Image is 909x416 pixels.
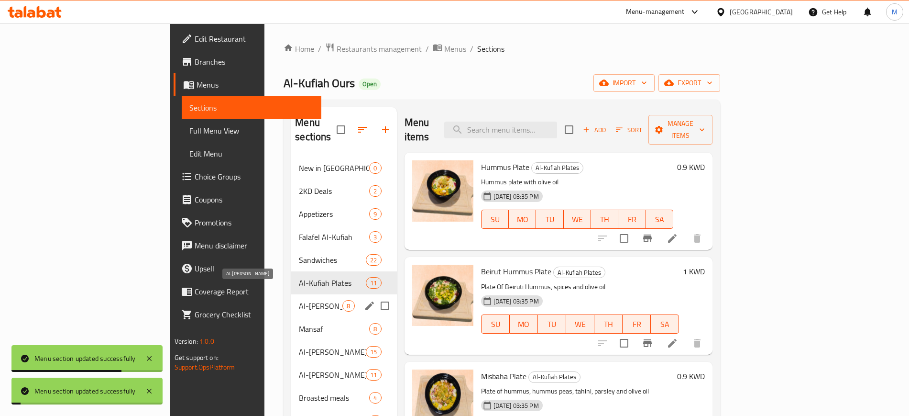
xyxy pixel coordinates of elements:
[444,43,466,55] span: Menus
[182,119,321,142] a: Full Menu View
[299,231,369,243] span: Falafel Al-Kufiah
[485,317,506,331] span: SU
[405,115,433,144] h2: Menu items
[651,315,679,334] button: SA
[370,233,381,242] span: 3
[370,325,381,334] span: 8
[331,120,351,140] span: Select all sections
[610,123,648,137] span: Sort items
[892,7,898,17] span: M
[299,208,369,220] span: Appetizers
[532,162,583,173] span: Al-Kufiah Plates
[366,256,381,265] span: 22
[299,185,369,197] span: 2KD Deals
[686,332,709,355] button: delete
[564,210,591,229] button: WE
[195,309,314,320] span: Grocery Checklist
[291,340,396,363] div: Al-[PERSON_NAME]15
[195,56,314,67] span: Branches
[342,300,354,312] div: items
[343,302,354,311] span: 8
[299,369,366,381] span: Al-[PERSON_NAME]
[553,267,605,278] div: Al-Kufiah Plates
[426,43,429,55] li: /
[366,254,381,266] div: items
[614,228,634,248] span: Select to update
[189,102,314,113] span: Sections
[581,124,607,135] span: Add
[579,123,610,137] button: Add
[667,233,678,244] a: Edit menu item
[490,401,543,410] span: [DATE] 03:35 PM
[626,317,647,331] span: FR
[542,317,562,331] span: TU
[366,277,381,289] div: items
[568,213,587,226] span: WE
[299,323,369,335] span: Mansaf
[291,180,396,202] div: 2KD Deals2
[299,162,369,174] span: New in [GEOGRAPHIC_DATA]
[370,164,381,173] span: 0
[470,43,473,55] li: /
[291,317,396,340] div: Mansaf8
[613,123,645,137] button: Sort
[362,299,377,313] button: edit
[291,157,396,180] div: New in [GEOGRAPHIC_DATA]0
[325,43,422,55] a: Restaurants management
[291,271,396,294] div: Al-Kufiah Plates11
[370,187,381,196] span: 2
[197,79,314,90] span: Menus
[174,303,321,326] a: Grocery Checklist
[579,123,610,137] span: Add item
[299,346,366,358] span: Al-[PERSON_NAME]
[291,248,396,271] div: Sandwiches22
[195,171,314,182] span: Choice Groups
[594,315,623,334] button: TH
[433,43,466,55] a: Menus
[667,337,678,349] a: Edit menu item
[174,234,321,257] a: Menu disclaimer
[481,264,551,279] span: Beirut Hummus Plate
[299,254,366,266] span: Sandwiches
[648,115,712,145] button: Manage items
[540,213,559,226] span: TU
[370,394,381,403] span: 4
[291,386,396,409] div: Broasted meals4
[291,363,396,386] div: Al-[PERSON_NAME]11
[299,277,366,289] span: Al-Kufiah Plates
[174,211,321,234] a: Promotions
[351,118,374,141] span: Sort sections
[477,43,504,55] span: Sections
[199,335,214,348] span: 1.0.0
[366,369,381,381] div: items
[359,79,381,90] div: Open
[650,213,669,226] span: SA
[189,125,314,136] span: Full Menu View
[366,371,381,380] span: 11
[510,315,538,334] button: MO
[658,74,720,92] button: export
[481,385,674,397] p: Plate of hummus, hummus peas, tahini, parsley and olive oil
[591,210,618,229] button: TH
[566,315,594,334] button: WE
[683,265,705,278] h6: 1 KWD
[299,346,366,358] div: Al-Kufiah Shawarma
[646,210,673,229] button: SA
[299,162,369,174] div: New in Talabat
[291,294,396,317] div: Al-[PERSON_NAME]8edit
[490,192,543,201] span: [DATE] 03:35 PM
[374,118,397,141] button: Add section
[531,162,583,174] div: Al-Kufiah Plates
[366,348,381,357] span: 15
[616,124,642,135] span: Sort
[570,317,591,331] span: WE
[481,281,679,293] p: Plate Of Beiruti Hummus, spices and olive oil
[513,213,532,226] span: MO
[299,392,369,404] span: Broasted meals
[444,122,557,138] input: search
[636,332,659,355] button: Branch-specific-item
[299,369,366,381] div: Al-Kufiah Snacks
